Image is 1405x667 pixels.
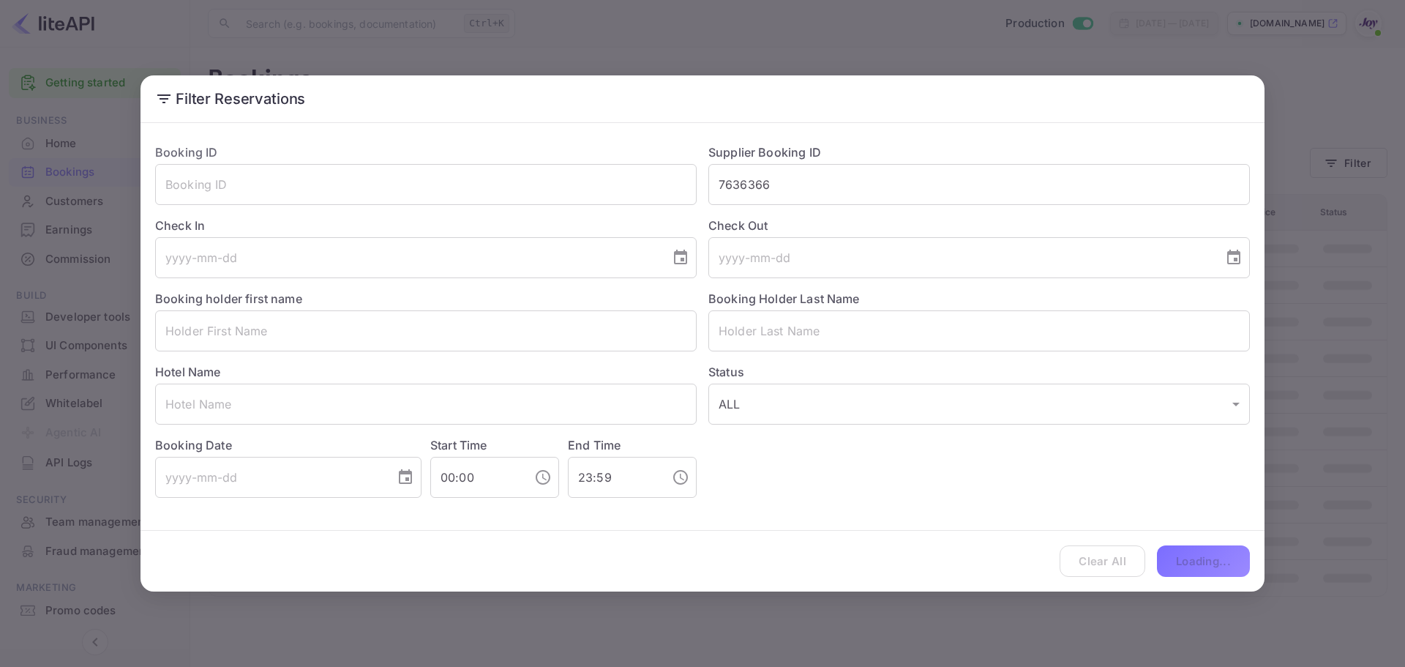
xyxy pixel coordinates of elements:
button: Choose date [666,243,695,272]
label: Booking Date [155,436,421,454]
input: yyyy-mm-dd [708,237,1213,278]
input: hh:mm [430,457,522,498]
button: Choose date [1219,243,1248,272]
h2: Filter Reservations [140,75,1264,122]
button: Choose date [391,463,420,492]
label: End Time [568,438,621,452]
label: Booking Holder Last Name [708,291,860,306]
input: yyyy-mm-dd [155,237,660,278]
label: Start Time [430,438,487,452]
div: ALL [708,384,1250,425]
input: yyyy-mm-dd [155,457,385,498]
input: Holder Last Name [708,310,1250,351]
label: Booking holder first name [155,291,302,306]
input: Booking ID [155,164,697,205]
button: Choose time, selected time is 11:59 PM [666,463,695,492]
button: Choose time, selected time is 12:00 AM [528,463,558,492]
label: Supplier Booking ID [708,145,821,160]
input: Holder First Name [155,310,697,351]
label: Status [708,363,1250,381]
input: Hotel Name [155,384,697,425]
label: Check Out [708,217,1250,234]
input: Supplier Booking ID [708,164,1250,205]
input: hh:mm [568,457,660,498]
label: Hotel Name [155,365,221,379]
label: Booking ID [155,145,218,160]
label: Check In [155,217,697,234]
